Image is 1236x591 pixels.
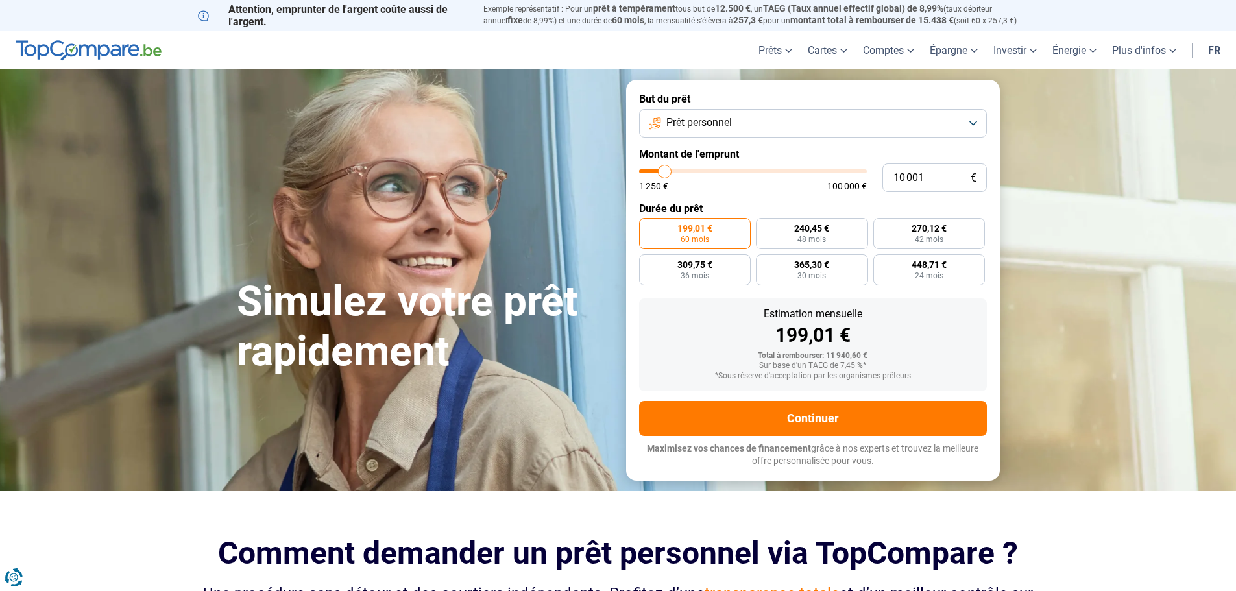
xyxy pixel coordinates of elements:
[639,182,668,191] span: 1 250 €
[639,148,987,160] label: Montant de l'emprunt
[763,3,943,14] span: TAEG (Taux annuel effectif global) de 8,99%
[915,235,943,243] span: 42 mois
[971,173,976,184] span: €
[647,443,811,453] span: Maximisez vos chances de financement
[483,3,1039,27] p: Exemple représentatif : Pour un tous but de , un (taux débiteur annuel de 8,99%) et une durée de ...
[649,326,976,345] div: 199,01 €
[733,15,763,25] span: 257,3 €
[649,372,976,381] div: *Sous réserve d'acceptation par les organismes prêteurs
[827,182,867,191] span: 100 000 €
[794,224,829,233] span: 240,45 €
[649,361,976,370] div: Sur base d'un TAEG de 7,45 %*
[639,442,987,468] p: grâce à nos experts et trouvez la meilleure offre personnalisée pour vous.
[915,272,943,280] span: 24 mois
[649,309,976,319] div: Estimation mensuelle
[1200,31,1228,69] a: fr
[639,202,987,215] label: Durée du prêt
[198,3,468,28] p: Attention, emprunter de l'argent coûte aussi de l'argent.
[237,277,611,377] h1: Simulez votre prêt rapidement
[922,31,986,69] a: Épargne
[797,272,826,280] span: 30 mois
[677,224,712,233] span: 199,01 €
[912,224,947,233] span: 270,12 €
[855,31,922,69] a: Comptes
[794,260,829,269] span: 365,30 €
[16,40,162,61] img: TopCompare
[1045,31,1104,69] a: Énergie
[681,272,709,280] span: 36 mois
[639,109,987,138] button: Prêt personnel
[800,31,855,69] a: Cartes
[790,15,954,25] span: montant total à rembourser de 15.438 €
[797,235,826,243] span: 48 mois
[612,15,644,25] span: 60 mois
[593,3,675,14] span: prêt à tempérament
[639,401,987,436] button: Continuer
[677,260,712,269] span: 309,75 €
[649,352,976,361] div: Total à rembourser: 11 940,60 €
[198,535,1039,571] h2: Comment demander un prêt personnel via TopCompare ?
[986,31,1045,69] a: Investir
[507,15,523,25] span: fixe
[681,235,709,243] span: 60 mois
[1104,31,1184,69] a: Plus d'infos
[715,3,751,14] span: 12.500 €
[751,31,800,69] a: Prêts
[666,115,732,130] span: Prêt personnel
[912,260,947,269] span: 448,71 €
[639,93,987,105] label: But du prêt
